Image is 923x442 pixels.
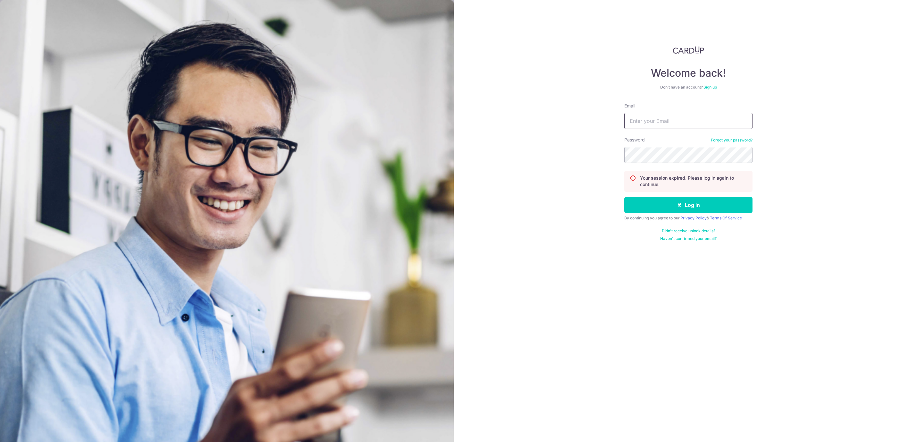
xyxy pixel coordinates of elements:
img: CardUp Logo [673,46,704,54]
h4: Welcome back! [624,67,753,80]
label: Email [624,103,635,109]
a: Sign up [703,85,717,89]
input: Enter your Email [624,113,753,129]
a: Forgot your password? [711,138,753,143]
div: Don’t have an account? [624,85,753,90]
a: Privacy Policy [680,216,707,220]
button: Log in [624,197,753,213]
a: Haven't confirmed your email? [660,236,717,241]
a: Terms Of Service [710,216,742,220]
label: Password [624,137,645,143]
p: Your session expired. Please log in again to continue. [640,175,747,188]
a: Didn't receive unlock details? [662,228,715,234]
div: By continuing you agree to our & [624,216,753,221]
span: Help [14,4,28,10]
